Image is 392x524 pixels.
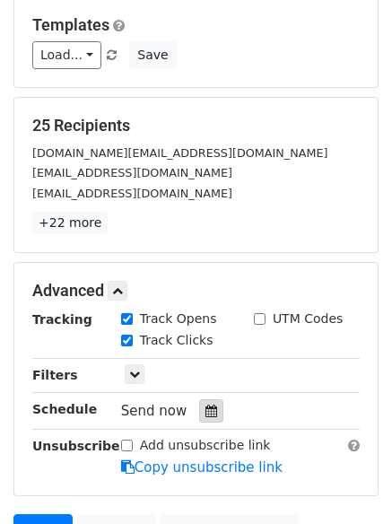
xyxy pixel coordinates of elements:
[140,436,271,455] label: Add unsubscribe link
[121,403,187,419] span: Send now
[32,146,327,160] small: [DOMAIN_NAME][EMAIL_ADDRESS][DOMAIN_NAME]
[32,166,232,179] small: [EMAIL_ADDRESS][DOMAIN_NAME]
[32,15,109,34] a: Templates
[273,310,343,328] label: UTM Codes
[32,212,108,234] a: +22 more
[140,331,213,350] label: Track Clicks
[302,438,392,524] iframe: Chat Widget
[32,41,101,69] a: Load...
[32,281,360,301] h5: Advanced
[32,312,92,327] strong: Tracking
[32,187,232,200] small: [EMAIL_ADDRESS][DOMAIN_NAME]
[32,439,120,453] strong: Unsubscribe
[121,459,283,476] a: Copy unsubscribe link
[32,402,97,416] strong: Schedule
[140,310,217,328] label: Track Opens
[129,41,176,69] button: Save
[32,116,360,135] h5: 25 Recipients
[32,368,78,382] strong: Filters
